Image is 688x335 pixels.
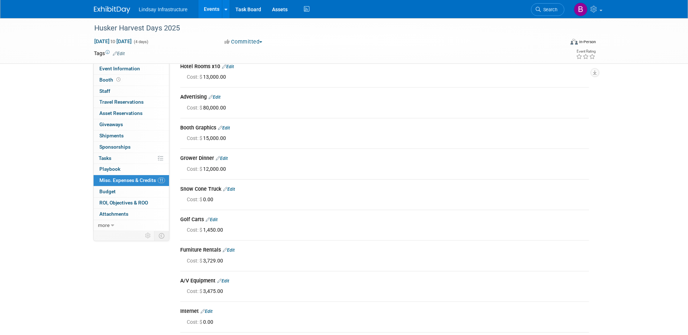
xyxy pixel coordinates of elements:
a: more [94,220,169,231]
span: Cost: $ [187,288,203,294]
a: Edit [209,95,221,100]
span: Search [541,7,557,12]
span: Event Information [99,66,140,71]
span: Sponsorships [99,144,131,150]
span: Cost: $ [187,74,203,80]
img: Bonny Smith [574,3,588,16]
span: Misc. Expenses & Credits [99,177,165,183]
div: Event Format [522,38,596,49]
span: Booth [99,77,122,83]
span: Budget [99,189,116,194]
a: Search [531,3,564,16]
div: Hotel Rooms x10 [180,63,589,71]
span: Asset Reservations [99,110,143,116]
a: Edit [201,309,213,314]
button: Committed [222,38,265,46]
span: Cost: $ [187,166,203,172]
a: Edit [217,278,229,284]
div: Husker Harvest Days 2025 [92,22,553,35]
div: Booth Graphics [180,124,589,133]
div: Furniture Rentals [180,246,589,255]
a: Edit [216,156,228,161]
a: Edit [223,248,235,253]
div: Advertising [180,93,589,102]
div: Event Rating [576,50,596,53]
a: Misc. Expenses & Credits11 [94,175,169,186]
a: Staff [94,86,169,97]
span: Travel Reservations [99,99,144,105]
a: Shipments [94,131,169,141]
span: Cost: $ [187,227,203,233]
span: 80,000.00 [187,105,229,111]
div: Snow Cone Truck [180,185,589,194]
span: Cost: $ [187,197,203,202]
span: 11 [158,178,165,183]
span: 3,729.00 [187,258,226,264]
span: more [98,222,110,228]
td: Personalize Event Tab Strip [142,231,155,240]
span: (4 days) [133,40,148,44]
span: [DATE] [DATE] [94,38,132,45]
div: In-Person [579,39,596,45]
a: Budget [94,186,169,197]
td: Tags [94,50,125,57]
span: Cost: $ [187,135,203,141]
a: Edit [223,187,235,192]
a: Edit [222,64,234,69]
div: Grower Dinner [180,154,589,163]
span: 12,000.00 [187,166,229,172]
span: to [110,38,116,44]
a: Sponsorships [94,142,169,153]
span: Staff [99,88,110,94]
div: Golf Carts [180,216,589,224]
a: Booth [94,75,169,86]
span: Lindsay Infrastructure [139,7,188,12]
a: Edit [113,51,125,56]
a: Travel Reservations [94,97,169,108]
span: 0.00 [187,197,216,202]
span: Cost: $ [187,258,203,264]
a: Edit [206,217,218,222]
span: Attachments [99,211,128,217]
td: Toggle Event Tabs [154,231,169,240]
span: Giveaways [99,121,123,127]
a: Giveaways [94,119,169,130]
span: 1,450.00 [187,227,226,233]
a: Attachments [94,209,169,220]
a: ROI, Objectives & ROO [94,198,169,208]
span: Cost: $ [187,319,203,325]
a: Tasks [94,153,169,164]
a: Asset Reservations [94,108,169,119]
span: Shipments [99,133,124,138]
span: ROI, Objectives & ROO [99,200,148,206]
span: Cost: $ [187,105,203,111]
span: 3,475.00 [187,288,226,294]
span: Booth not reserved yet [115,77,122,82]
img: Format-Inperson.png [570,39,578,45]
span: Tasks [99,155,111,161]
span: 13,000.00 [187,74,229,80]
div: A/V Equipment [180,277,589,286]
div: Internet [180,307,589,316]
a: Event Information [94,63,169,74]
span: Playbook [99,166,120,172]
span: 0.00 [187,319,216,325]
a: Edit [218,125,230,131]
a: Playbook [94,164,169,175]
span: 15,000.00 [187,135,229,141]
img: ExhibitDay [94,6,130,13]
